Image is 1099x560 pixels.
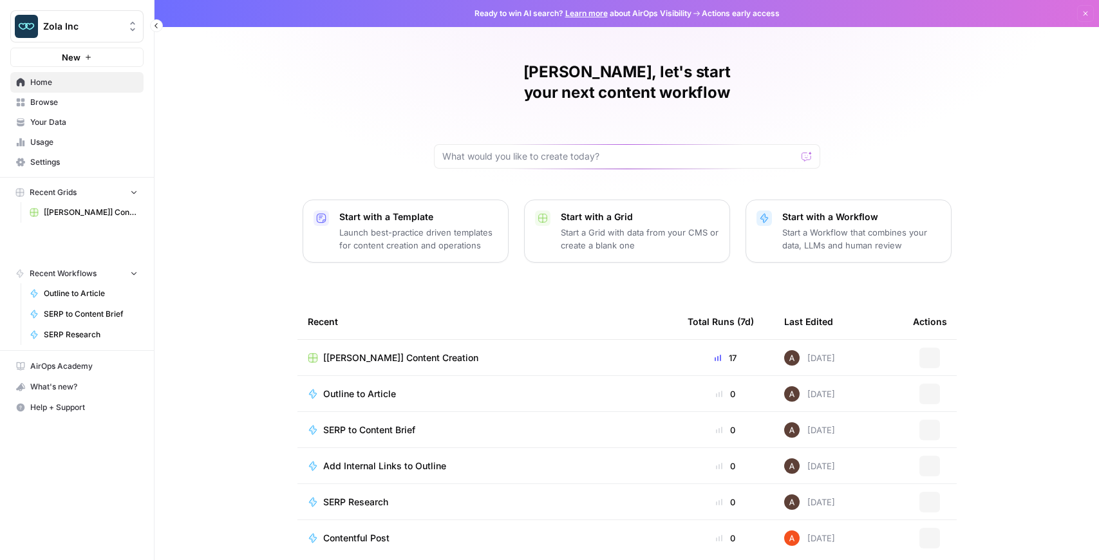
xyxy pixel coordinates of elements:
a: Usage [10,132,144,153]
h1: [PERSON_NAME], let's start your next content workflow [434,62,820,103]
span: Outline to Article [323,387,396,400]
div: 17 [688,351,764,364]
div: 0 [688,387,764,400]
img: wtbmvrjo3qvncyiyitl6zoukl9gz [784,458,800,474]
div: What's new? [11,377,143,397]
a: Your Data [10,112,144,133]
button: What's new? [10,377,144,397]
span: SERP to Content Brief [323,424,415,436]
a: Browse [10,92,144,113]
span: SERP to Content Brief [44,308,138,320]
div: [DATE] [784,350,835,366]
span: Recent Workflows [30,268,97,279]
a: Learn more [565,8,608,18]
div: 0 [688,424,764,436]
p: Launch best-practice driven templates for content creation and operations [339,226,498,252]
a: [[PERSON_NAME]] Content Creation [24,202,144,223]
div: 0 [688,532,764,545]
span: Actions early access [702,8,780,19]
a: SERP Research [24,324,144,345]
div: [DATE] [784,494,835,510]
p: Start with a Grid [561,210,719,223]
span: [[PERSON_NAME]] Content Creation [323,351,478,364]
img: wtbmvrjo3qvncyiyitl6zoukl9gz [784,422,800,438]
div: Actions [913,304,947,339]
button: Help + Support [10,397,144,418]
button: Recent Grids [10,183,144,202]
span: Your Data [30,117,138,128]
div: Recent [308,304,667,339]
a: Contentful Post [308,532,667,545]
a: Outline to Article [308,387,667,400]
a: Add Internal Links to Outline [308,460,667,472]
img: cje7zb9ux0f2nqyv5qqgv3u0jxek [784,530,800,546]
p: Start a Grid with data from your CMS or create a blank one [561,226,719,252]
span: Help + Support [30,402,138,413]
a: SERP Research [308,496,667,509]
span: Recent Grids [30,187,77,198]
span: SERP Research [44,329,138,341]
a: AirOps Academy [10,356,144,377]
span: Usage [30,136,138,148]
a: Home [10,72,144,93]
div: [DATE] [784,458,835,474]
div: 0 [688,496,764,509]
p: Start a Workflow that combines your data, LLMs and human review [782,226,941,252]
a: [[PERSON_NAME]] Content Creation [308,351,667,364]
span: Browse [30,97,138,108]
span: Outline to Article [44,288,138,299]
a: SERP to Content Brief [24,304,144,324]
span: Settings [30,156,138,168]
span: AirOps Academy [30,360,138,372]
span: SERP Research [323,496,388,509]
a: SERP to Content Brief [308,424,667,436]
div: Total Runs (7d) [688,304,754,339]
span: Contentful Post [323,532,390,545]
img: wtbmvrjo3qvncyiyitl6zoukl9gz [784,386,800,402]
button: Start with a GridStart a Grid with data from your CMS or create a blank one [524,200,730,263]
p: Start with a Workflow [782,210,941,223]
input: What would you like to create today? [442,150,796,163]
button: Start with a WorkflowStart a Workflow that combines your data, LLMs and human review [746,200,952,263]
p: Start with a Template [339,210,498,223]
div: [DATE] [784,386,835,402]
img: wtbmvrjo3qvncyiyitl6zoukl9gz [784,494,800,510]
div: [DATE] [784,422,835,438]
button: Start with a TemplateLaunch best-practice driven templates for content creation and operations [303,200,509,263]
span: Ready to win AI search? about AirOps Visibility [474,8,691,19]
img: Zola Inc Logo [15,15,38,38]
button: New [10,48,144,67]
div: 0 [688,460,764,472]
a: Outline to Article [24,283,144,304]
span: Zola Inc [43,20,121,33]
div: Last Edited [784,304,833,339]
span: Home [30,77,138,88]
a: Settings [10,152,144,173]
span: New [62,51,80,64]
button: Workspace: Zola Inc [10,10,144,42]
img: wtbmvrjo3qvncyiyitl6zoukl9gz [784,350,800,366]
button: Recent Workflows [10,264,144,283]
span: Add Internal Links to Outline [323,460,446,472]
span: [[PERSON_NAME]] Content Creation [44,207,138,218]
div: [DATE] [784,530,835,546]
